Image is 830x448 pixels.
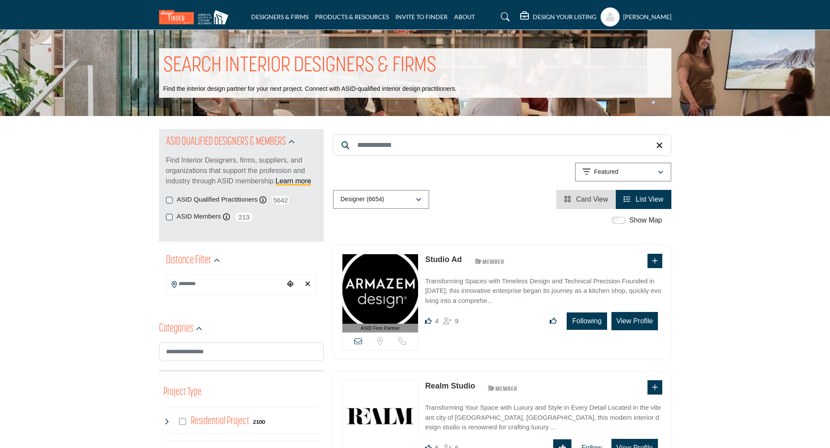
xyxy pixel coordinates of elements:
[191,414,249,429] h4: Residential Project: Types of projects range from simple residential renovations to highly comple...
[333,134,671,156] input: Search Keyword
[425,382,475,390] a: Realm Studio
[435,317,438,325] span: 4
[425,254,461,265] p: Studio Ad
[177,212,221,222] label: ASID Members
[636,196,664,203] span: List View
[492,10,515,24] a: Search
[652,257,658,265] a: Add To List
[341,195,384,204] p: Designer (6654)
[342,254,418,324] img: Studio Ad
[623,13,671,21] h5: [PERSON_NAME]
[159,321,193,337] h2: Categories
[333,190,429,209] button: Designer (6654)
[284,275,297,294] div: Choose your current location
[533,13,596,21] h5: DESIGN YOUR LISTING
[166,275,284,292] input: Search Location
[594,168,618,176] p: Featured
[253,419,265,425] b: 2100
[159,342,324,361] input: Search Category
[470,256,509,267] img: ASID Members Badge Icon
[315,13,389,20] a: PRODUCTS & RESOURCES
[611,312,657,330] button: View Profile
[629,215,662,226] label: Show Map
[425,380,475,392] p: Realm Studio
[652,384,658,391] a: Add To List
[576,196,608,203] span: Card View
[425,276,662,306] p: Transforming Spaces with Timeless Design and Technical Precision Founded in [DATE], this innovati...
[251,13,309,20] a: DESIGNERS & FIRMS
[616,190,671,209] li: List View
[177,195,258,205] label: ASID Qualified Practitioners
[395,13,448,20] a: INVITE TO FINDER
[276,177,311,185] a: Learn more
[567,312,608,330] button: Following
[342,254,418,333] a: ASID Firm Partner
[166,155,317,186] p: Find Interior Designers, firms, suppliers, and organizations that support the profession and indu...
[483,382,522,393] img: ASID Members Badge Icon
[166,134,286,150] h2: ASID QUALIFIED DESIGNERS & MEMBERS
[575,163,671,182] button: Featured
[425,255,461,264] a: Studio Ad
[166,253,211,269] h2: Distance Filter
[163,53,436,80] h1: SEARCH INTERIOR DESIGNERS & FIRMS
[166,214,173,220] input: ASID Members checkbox
[301,275,314,294] div: Clear search location
[601,7,620,27] button: Show hide supplier dropdown
[443,316,458,326] div: Followers
[163,85,457,93] p: Find the interior design partner for your next project. Connect with ASID-qualified interior desi...
[234,212,254,222] span: 213
[361,325,400,332] span: ASID Firm Partner
[425,403,662,432] p: Transforming Your Space with Luxury and Style in Every Detail Located in the vibrant city of [GEO...
[271,195,290,206] span: 5642
[425,398,662,432] a: Transforming Your Space with Luxury and Style in Every Detail Located in the vibrant city of [GEO...
[166,197,173,203] input: ASID Qualified Practitioners checkbox
[454,13,475,20] a: ABOUT
[425,318,432,324] i: Likes
[159,10,233,24] img: Site Logo
[544,312,562,330] button: Like listing
[564,196,608,203] a: View Card
[253,418,265,425] div: 2100 Results For Residential Project
[163,384,202,401] button: Project Type
[425,271,662,306] a: Transforming Spaces with Timeless Design and Technical Precision Founded in [DATE], this innovati...
[624,196,663,203] a: View List
[455,317,458,325] span: 9
[520,12,596,22] div: DESIGN YOUR LISTING
[556,190,616,209] li: Card View
[179,418,186,425] input: Select Residential Project checkbox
